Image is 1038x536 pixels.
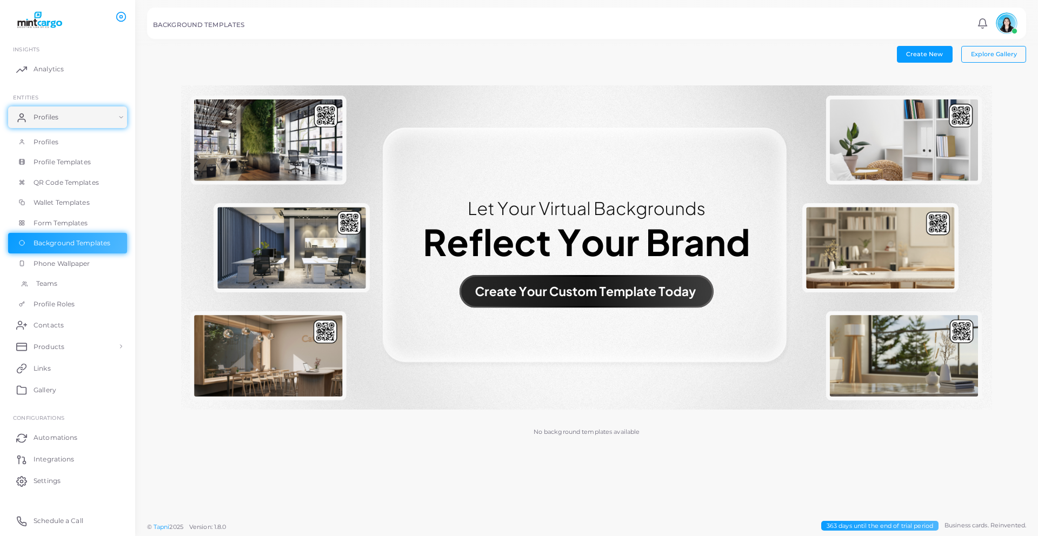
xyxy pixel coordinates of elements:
[36,279,58,289] span: Teams
[34,364,51,373] span: Links
[8,132,127,152] a: Profiles
[34,259,90,269] span: Phone Wallpaper
[8,379,127,400] a: Gallery
[34,137,58,147] span: Profiles
[961,46,1026,62] button: Explore Gallery
[34,385,56,395] span: Gallery
[534,427,640,437] p: No background templates available
[8,233,127,253] a: Background Templates
[8,314,127,336] a: Contacts
[8,273,127,294] a: Teams
[971,50,1017,58] span: Explore Gallery
[8,213,127,233] a: Form Templates
[34,433,77,443] span: Automations
[34,476,61,486] span: Settings
[34,238,110,248] span: Background Templates
[821,521,939,531] span: 363 days until the end of trial period
[8,58,127,80] a: Analytics
[10,10,70,30] img: logo
[13,46,39,52] span: INSIGHTS
[34,299,75,309] span: Profile Roles
[34,320,64,330] span: Contacts
[996,12,1017,34] img: avatar
[8,510,127,532] a: Schedule a Call
[8,294,127,314] a: Profile Roles
[8,470,127,492] a: Settings
[13,414,64,421] span: Configurations
[169,522,183,532] span: 2025
[34,157,91,167] span: Profile Templates
[8,152,127,172] a: Profile Templates
[34,454,74,464] span: Integrations
[34,218,88,228] span: Form Templates
[153,21,244,29] h5: BACKGROUND TEMPLATES
[906,50,943,58] span: Create New
[34,342,64,352] span: Products
[8,427,127,448] a: Automations
[13,94,38,100] span: ENTITIES
[8,253,127,274] a: Phone Wallpaper
[8,336,127,357] a: Products
[944,521,1026,530] span: Business cards. Reinvented.
[8,172,127,193] a: QR Code Templates
[34,178,99,187] span: QR Code Templates
[34,64,64,74] span: Analytics
[34,198,90,207] span: Wallet Templates
[8,106,127,128] a: Profiles
[993,12,1020,34] a: avatar
[147,522,226,532] span: ©
[154,523,170,531] a: Tapni
[8,448,127,470] a: Integrations
[8,357,127,379] a: Links
[34,112,58,122] span: Profiles
[8,192,127,213] a: Wallet Templates
[181,85,992,410] img: No background templates
[34,516,83,526] span: Schedule a Call
[897,46,953,62] button: Create New
[189,523,227,531] span: Version: 1.8.0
